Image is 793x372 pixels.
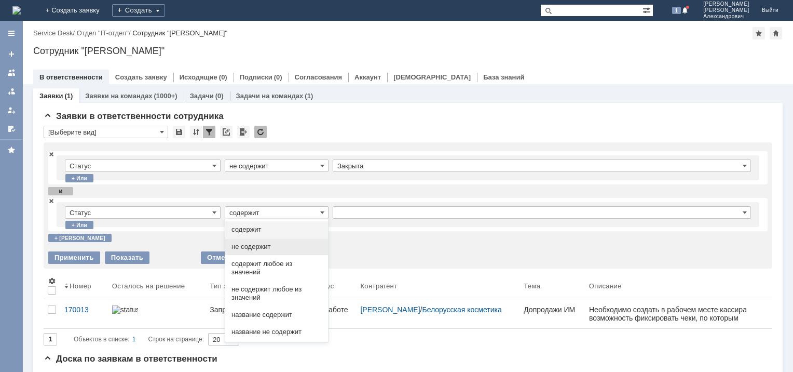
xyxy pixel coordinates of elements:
[219,73,227,81] div: (0)
[215,92,224,100] div: (0)
[74,333,204,346] i: Строк на странице:
[524,305,581,314] div: Допродажи ИМ
[60,273,108,299] th: Номер
[132,29,227,37] div: Сотрудник "[PERSON_NAME]"
[770,27,782,39] div: Сделать домашней страницей
[231,260,322,276] span: содержит любое из значений
[132,333,136,346] div: 1
[77,29,132,37] div: /
[307,299,356,328] a: В работе
[307,273,356,299] th: Статус
[60,299,108,328] a: 170013
[190,92,214,100] a: Задачи
[3,46,20,62] a: Создать заявку
[236,92,304,100] a: Задачи на командах
[112,305,138,314] img: statusbar-100 (1).png
[173,126,185,138] div: Сохранить вид
[210,282,245,290] div: Тип заявки
[519,299,585,328] a: Допродажи ИМ
[33,29,77,37] div: /
[672,7,681,14] span: 1
[146,15,183,24] div: В работе
[203,126,215,138] div: Фильтрация...
[48,277,56,285] span: Настройки
[240,73,272,81] a: Подписки
[275,15,352,24] div: Ожидает [клиента]
[3,64,20,81] a: Заявки на командах
[108,273,206,299] th: Осталось на решение
[231,285,322,302] span: не содержит любое из значений
[44,111,224,121] span: Заявки в ответственности сотрудника
[206,299,307,328] a: Запрос на обслуживание
[589,282,622,290] div: Описание
[393,73,471,81] a: [DEMOGRAPHIC_DATA]
[148,49,240,74] a: #170013: Доработка/настройка отчетов УТ"/"1С: Розница"
[48,187,73,195] div: и
[703,1,749,7] span: [PERSON_NAME]
[77,29,129,37] a: Отдел "IT-отдел"
[753,27,765,39] div: Добавить в избранное
[231,311,322,319] span: название содержит
[519,273,585,299] th: Тема
[295,73,343,81] a: Согласования
[117,16,120,23] div: 0
[703,7,749,14] span: [PERSON_NAME]
[64,305,104,314] div: 170013
[48,150,54,157] span: Закрыть
[216,91,235,100] div: 11.12.2025
[148,76,247,84] div: Допродажи ИМ
[74,336,129,343] span: Объектов в списке:
[33,29,73,37] a: Service Desk
[360,305,420,314] a: [PERSON_NAME]
[210,305,303,314] div: Запрос на обслуживание
[3,83,20,100] a: Заявки в моей ответственности
[524,282,540,290] div: Тема
[115,73,167,81] a: Создать заявку
[39,73,103,81] a: В ответственности
[112,282,185,290] div: Осталось на решение
[404,15,435,24] div: Решена
[3,102,20,118] a: Мои заявки
[231,225,322,234] span: содержит
[33,46,783,56] div: Сотрудник "[PERSON_NAME]"
[48,197,54,204] span: Закрыть
[360,282,397,290] div: Контрагент
[190,126,202,138] div: Сортировка...
[703,14,749,20] span: Александрович
[39,92,63,100] a: Заявки
[231,328,322,336] span: название не содержит
[180,73,217,81] a: Исходящие
[237,126,250,138] div: Экспорт списка
[206,273,307,299] th: Тип заявки
[483,73,524,81] a: База знаний
[240,93,245,98] div: 5. Менее 100%
[148,49,247,74] div: #170013: Доработка/настройка отчетов УТ"/"1С: Розница"
[44,354,217,364] span: Доска по заявкам в ответственности
[12,6,21,15] a: Перейти на домашнюю страницу
[311,305,348,314] span: В работе
[254,126,267,138] div: Обновлять список
[3,121,20,137] a: Мои согласования
[642,5,653,15] span: Расширенный поиск
[112,4,165,17] div: Создать
[422,305,501,314] a: Белорусская косметика
[70,282,91,290] div: Номер
[305,92,313,100] div: (1)
[85,92,152,100] a: Заявки на командах
[231,243,322,251] span: не содержит
[245,16,249,23] div: 1
[154,92,177,100] div: (1000+)
[503,16,507,23] div: 0
[274,73,282,81] div: (0)
[12,6,21,15] img: logo
[18,15,43,24] div: Новая
[64,92,73,100] div: (1)
[354,73,381,81] a: Аккаунт
[148,89,161,102] a: Шаблинская Ирина
[220,126,233,138] div: Скопировать ссылку на список
[360,305,515,314] div: /
[356,273,519,299] th: Контрагент
[374,16,378,23] div: 0
[108,299,206,328] a: statusbar-100 (1).png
